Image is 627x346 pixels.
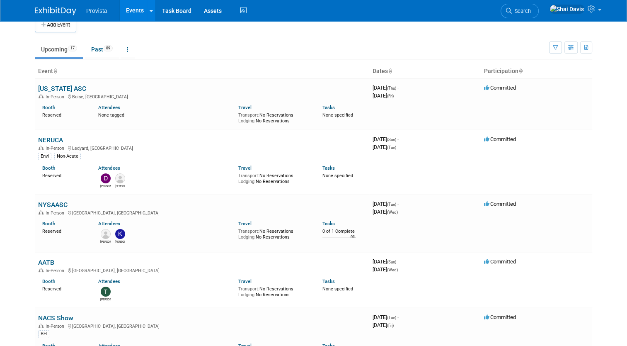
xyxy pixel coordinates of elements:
[484,258,516,265] span: Committed
[238,229,259,234] span: Transport:
[35,41,83,57] a: Upcoming17
[98,221,120,227] a: Attendees
[38,85,86,93] a: [US_STATE] ASC
[322,105,335,110] a: Tasks
[115,239,125,244] div: Kyle Walter
[38,258,54,266] a: AATB
[238,173,259,178] span: Transport:
[322,286,353,292] span: None specified
[373,144,396,150] span: [DATE]
[373,314,399,320] span: [DATE]
[39,146,44,150] img: In-Person Event
[100,239,111,244] div: Vince Gay
[387,145,396,150] span: (Tue)
[387,268,398,272] span: (Wed)
[46,210,67,216] span: In-Person
[46,146,67,151] span: In-Person
[35,7,76,15] img: ExhibitDay
[39,94,44,98] img: In-Person Event
[397,85,399,91] span: -
[238,179,256,184] span: Lodging:
[39,210,44,214] img: In-Person Event
[518,68,523,74] a: Sort by Participation Type
[397,201,399,207] span: -
[387,323,394,328] span: (Fri)
[38,201,68,209] a: NYSAASC
[38,144,366,151] div: Ledyard, [GEOGRAPHIC_DATA]
[387,94,394,98] span: (Fri)
[238,278,252,284] a: Travel
[322,278,335,284] a: Tasks
[397,136,399,142] span: -
[373,266,398,273] span: [DATE]
[373,209,398,215] span: [DATE]
[98,278,120,284] a: Attendees
[38,93,366,100] div: Boise, [GEOGRAPHIC_DATA]
[46,94,67,100] span: In-Person
[373,136,399,142] span: [DATE]
[35,17,76,32] button: Add Event
[98,111,232,118] div: None tagged
[550,5,584,14] img: Shai Davis
[238,286,259,292] span: Transport:
[115,173,125,183] img: Allyson Freeman
[238,111,310,124] div: No Reservations No Reservations
[101,287,111,297] img: Ted Vanzante
[351,235,356,246] td: 0%
[322,165,335,171] a: Tasks
[373,85,399,91] span: [DATE]
[238,165,252,171] a: Travel
[39,324,44,328] img: In-Person Event
[238,285,310,297] div: No Reservations No Reservations
[369,64,481,78] th: Dates
[38,136,63,144] a: NERUCA
[100,183,111,188] div: Debbie Treat
[115,229,125,239] img: Kyle Walter
[38,322,366,329] div: [GEOGRAPHIC_DATA], [GEOGRAPHIC_DATA]
[38,209,366,216] div: [GEOGRAPHIC_DATA], [GEOGRAPHIC_DATA]
[373,201,399,207] span: [DATE]
[42,285,86,292] div: Reserved
[39,268,44,272] img: In-Person Event
[238,234,256,240] span: Lodging:
[98,165,120,171] a: Attendees
[86,7,107,14] span: Provista
[85,41,119,57] a: Past89
[322,112,353,118] span: None specified
[484,314,516,320] span: Committed
[387,137,396,142] span: (Sun)
[104,45,113,51] span: 89
[373,93,394,99] span: [DATE]
[322,221,335,227] a: Tasks
[387,202,396,207] span: (Tue)
[42,165,55,171] a: Booth
[42,227,86,234] div: Reserved
[100,297,111,302] div: Ted Vanzante
[101,229,111,239] img: Vince Gay
[46,324,67,329] span: In-Person
[46,268,67,273] span: In-Person
[484,85,516,91] span: Committed
[387,86,396,90] span: (Thu)
[481,64,592,78] th: Participation
[42,171,86,179] div: Reserved
[387,210,398,214] span: (Wed)
[238,171,310,184] div: No Reservations No Reservations
[388,68,392,74] a: Sort by Start Date
[238,292,256,297] span: Lodging:
[238,105,252,110] a: Travel
[38,153,51,160] div: Envi
[42,221,55,227] a: Booth
[397,314,399,320] span: -
[68,45,77,51] span: 17
[42,278,55,284] a: Booth
[42,105,55,110] a: Booth
[373,322,394,328] span: [DATE]
[54,153,81,160] div: Non-Acute
[484,136,516,142] span: Committed
[238,227,310,240] div: No Reservations No Reservations
[53,68,57,74] a: Sort by Event Name
[38,330,49,338] div: BH
[387,260,396,264] span: (Sun)
[101,173,111,183] img: Debbie Treat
